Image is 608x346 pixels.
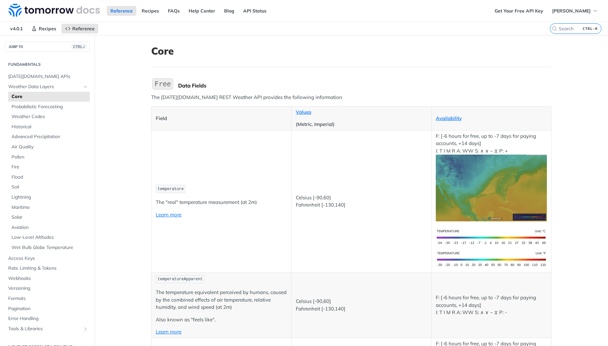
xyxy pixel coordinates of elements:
[12,204,88,211] span: Maritime
[8,326,81,332] span: Tools & Libraries
[8,132,90,142] a: Advanced Precipitation
[12,134,88,140] span: Advanced Precipitation
[5,72,90,82] a: [DATE][DOMAIN_NAME] APIs
[83,326,88,332] button: Show subpages for Tools & Libraries
[8,295,88,302] span: Formats
[83,84,88,89] button: Hide subpages for Weather Data Layers
[28,24,60,34] a: Recipes
[5,314,90,324] a: Error Handling
[12,93,88,100] span: Core
[8,92,90,102] a: Core
[12,184,88,190] span: Soil
[581,25,599,32] kbd: CTRL-K
[8,233,90,242] a: Low-Level Altitudes
[39,26,56,32] span: Recipes
[12,244,88,251] span: Wet Bulb Globe Temperature
[8,203,90,212] a: Maritime
[5,42,90,52] button: JUMP TOCTRL-/
[8,73,88,80] span: [DATE][DOMAIN_NAME] APIs
[549,6,601,16] button: [PERSON_NAME]
[72,26,95,32] span: Reference
[8,152,90,162] a: Pollen
[158,187,184,191] span: temperature
[436,185,547,191] span: Expand image
[8,192,90,202] a: Lightning
[156,329,181,335] a: Learn more
[8,243,90,253] a: Wet Bulb Globe Temperature
[5,82,90,92] a: Weather Data LayersHide subpages for Weather Data Layers
[8,102,90,112] a: Probabilistic Forecasting
[5,274,90,284] a: Webhooks
[8,306,88,312] span: Pagination
[221,6,238,16] a: Blog
[178,82,551,89] div: Data Fields
[156,199,287,206] p: The "real" temperature measurement (at 2m)
[296,298,427,312] p: Celsius [-90,60] Fahrenheit [-130,140]
[5,284,90,293] a: Versioning
[5,254,90,263] a: Access Keys
[156,115,287,122] p: Field
[12,214,88,221] span: Solar
[8,255,88,262] span: Access Keys
[296,109,311,115] a: Values
[8,315,88,322] span: Error Handling
[12,194,88,201] span: Lightning
[5,62,90,67] h2: Fundamentals
[156,211,181,218] a: Learn more
[8,212,90,222] a: Solar
[5,304,90,314] a: Pagination
[436,133,547,221] p: F: [-6 hours for free, up to -7 days for paying accounts, +14 days] I: T I M R A: WW S: ∧ ∨ ~ ⧖ P: +
[240,6,270,16] a: API Status
[5,324,90,334] a: Tools & LibrariesShow subpages for Tools & Libraries
[156,289,287,311] p: The temperature equivalent perceived by humans, caused by the combined effects of air temperature...
[436,256,547,262] span: Expand image
[5,263,90,273] a: Rate Limiting & Tokens
[12,124,88,130] span: Historical
[8,285,88,292] span: Versioning
[12,224,88,231] span: Aviation
[151,94,551,101] p: The [DATE][DOMAIN_NAME] REST Weather API provides the following information
[296,194,427,209] p: Celsius [-90,60] Fahrenheit [-130,140]
[12,234,88,241] span: Low-Level Altitudes
[436,115,462,121] a: Availability
[156,316,287,324] p: Also known as "feels like".
[296,121,427,128] p: (Metric, Imperial)
[9,4,100,17] img: Tomorrow.io Weather API Docs
[107,6,136,16] a: Reference
[552,8,591,14] span: [PERSON_NAME]
[8,275,88,282] span: Webhooks
[5,294,90,304] a: Formats
[12,144,88,150] span: Air Quality
[436,226,547,248] img: temperature-si
[12,113,88,120] span: Weather Codes
[8,265,88,272] span: Rate Limiting & Tokens
[61,24,98,34] a: Reference
[151,45,551,57] h1: Core
[138,6,163,16] a: Recipes
[72,44,86,49] span: CTRL-/
[8,122,90,132] a: Historical
[8,223,90,233] a: Aviation
[8,84,81,90] span: Weather Data Layers
[158,277,203,282] span: temperatureApparent
[436,248,547,270] img: temperature-us
[8,112,90,122] a: Weather Codes
[552,26,557,31] svg: Search
[7,24,26,34] span: v4.0.1
[436,294,547,316] p: F: [-6 hours for free, up to -7 days for paying accounts, +14 days] I: T I M R A: WW S: ∧ ∨ ~ ⧖ P: -
[12,104,88,110] span: Probabilistic Forecasting
[164,6,183,16] a: FAQs
[436,234,547,240] span: Expand image
[8,182,90,192] a: Soil
[12,174,88,181] span: Flood
[12,164,88,170] span: Fire
[436,155,547,221] img: temperature
[8,172,90,182] a: Flood
[185,6,219,16] a: Help Center
[12,154,88,161] span: Pollen
[491,6,547,16] a: Get Your Free API Key
[8,162,90,172] a: Fire
[8,142,90,152] a: Air Quality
